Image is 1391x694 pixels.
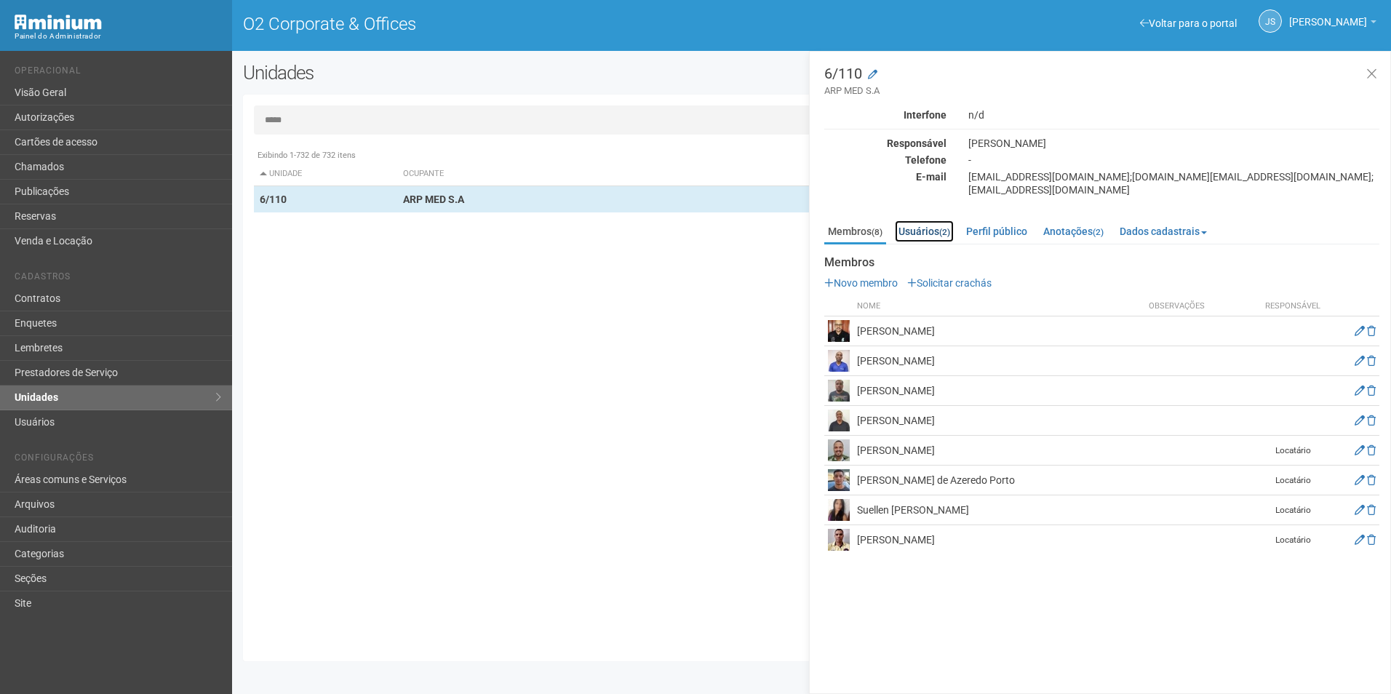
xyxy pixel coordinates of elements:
li: Cadastros [15,271,221,287]
td: Locatário [1256,495,1329,525]
td: [PERSON_NAME] [853,316,1145,346]
td: Locatário [1256,436,1329,466]
div: Exibindo 1-732 de 732 itens [254,149,1369,162]
small: (2) [1093,227,1104,237]
small: (8) [872,227,882,237]
a: Excluir membro [1367,534,1376,546]
div: Responsável [813,137,957,150]
div: Interfone [813,108,957,121]
td: [PERSON_NAME] [853,346,1145,376]
small: (2) [939,227,950,237]
img: user.png [828,499,850,521]
small: ARP MED S.A [824,84,1379,97]
td: [PERSON_NAME] de Azeredo Porto [853,466,1145,495]
a: JS [1259,9,1282,33]
div: - [957,153,1390,167]
img: user.png [828,469,850,491]
a: Editar membro [1355,504,1365,516]
a: Solicitar crachás [907,277,992,289]
li: Operacional [15,65,221,81]
td: Locatário [1256,466,1329,495]
a: Voltar para o portal [1140,17,1237,29]
td: [PERSON_NAME] [853,376,1145,406]
a: Perfil público [962,220,1031,242]
a: [PERSON_NAME] [1289,18,1376,30]
a: Excluir membro [1367,415,1376,426]
a: Excluir membro [1367,504,1376,516]
h3: 6/110 [824,66,1379,97]
strong: 6/110 [260,194,287,205]
h1: O2 Corporate & Offices [243,15,801,33]
img: user.png [828,439,850,461]
img: user.png [828,410,850,431]
a: Modificar a unidade [868,68,877,82]
div: Telefone [813,153,957,167]
th: Observações [1145,297,1257,316]
td: Suellen [PERSON_NAME] [853,495,1145,525]
th: Ocupante: activate to sort column ascending [397,162,889,186]
a: Excluir membro [1367,474,1376,486]
a: Usuários(2) [895,220,954,242]
a: Editar membro [1355,474,1365,486]
strong: ARP MED S.A [403,194,464,205]
img: user.png [828,529,850,551]
span: Jeferson Souza [1289,2,1367,28]
th: Nome [853,297,1145,316]
th: Responsável [1256,297,1329,316]
td: [PERSON_NAME] [853,436,1145,466]
td: [PERSON_NAME] [853,406,1145,436]
img: user.png [828,380,850,402]
a: Editar membro [1355,325,1365,337]
strong: Membros [824,256,1379,269]
div: [EMAIL_ADDRESS][DOMAIN_NAME];[DOMAIN_NAME][EMAIL_ADDRESS][DOMAIN_NAME]; [EMAIL_ADDRESS][DOMAIN_NAME] [957,170,1390,196]
a: Excluir membro [1367,325,1376,337]
img: Minium [15,15,102,30]
img: user.png [828,350,850,372]
a: Editar membro [1355,355,1365,367]
a: Editar membro [1355,385,1365,396]
a: Excluir membro [1367,385,1376,396]
li: Configurações [15,452,221,468]
th: Unidade: activate to sort column descending [254,162,397,186]
img: user.png [828,320,850,342]
a: Excluir membro [1367,355,1376,367]
div: [PERSON_NAME] [957,137,1390,150]
div: Painel do Administrador [15,30,221,43]
a: Anotações(2) [1040,220,1107,242]
div: E-mail [813,170,957,183]
a: Excluir membro [1367,444,1376,456]
h2: Unidades [243,62,704,84]
a: Editar membro [1355,415,1365,426]
td: Locatário [1256,525,1329,555]
div: n/d [957,108,1390,121]
a: Editar membro [1355,534,1365,546]
td: [PERSON_NAME] [853,525,1145,555]
a: Dados cadastrais [1116,220,1211,242]
a: Editar membro [1355,444,1365,456]
a: Membros(8) [824,220,886,244]
a: Novo membro [824,277,898,289]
